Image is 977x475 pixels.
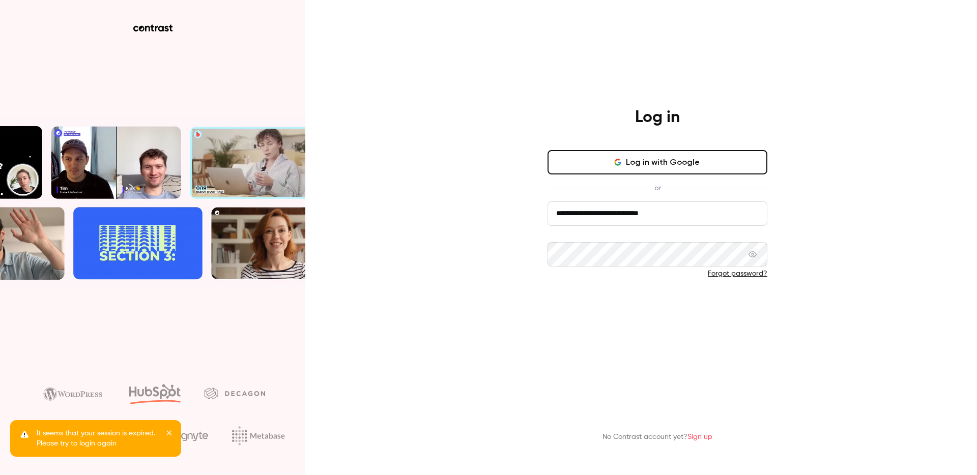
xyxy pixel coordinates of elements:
a: Forgot password? [708,270,767,277]
p: It seems that your session is expired. Please try to login again [37,428,159,449]
button: close [166,428,173,440]
span: or [649,183,666,193]
p: No Contrast account yet? [602,432,712,442]
button: Log in with Google [548,150,767,174]
a: Sign up [687,433,712,440]
h4: Log in [635,107,680,128]
button: Log in [548,295,767,319]
img: decagon [204,388,265,399]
